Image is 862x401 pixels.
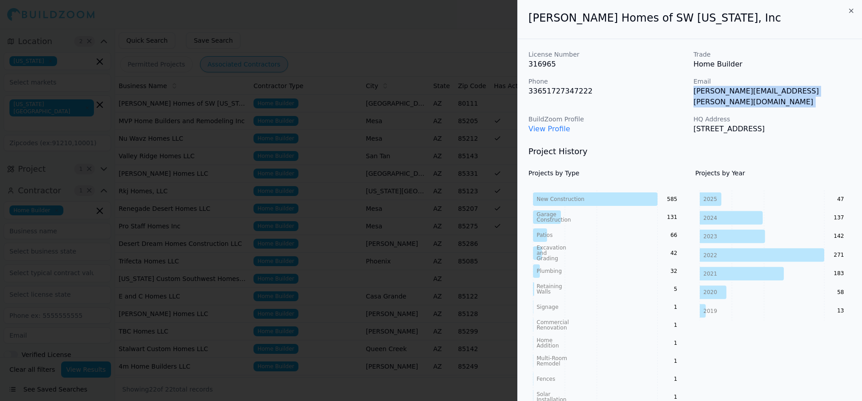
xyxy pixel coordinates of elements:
[529,86,686,97] p: 33651727347222
[537,245,566,251] tspan: Excavation
[529,77,686,86] p: Phone
[671,250,677,256] text: 42
[537,196,584,202] tspan: New Construction
[537,232,553,238] tspan: Patios
[537,255,558,262] tspan: Grading
[537,211,556,218] tspan: Garage
[667,214,677,220] text: 131
[529,115,686,124] p: BuildZoom Profile
[674,358,677,364] text: 1
[537,289,551,295] tspan: Walls
[537,283,562,290] tspan: Retaining
[529,145,851,158] h3: Project History
[537,361,560,367] tspan: Remodel
[529,169,684,178] h4: Projects by Type
[703,271,717,277] tspan: 2021
[529,59,686,70] p: 316965
[537,355,567,361] tspan: Multi-Room
[674,394,677,400] text: 1
[703,215,717,221] tspan: 2024
[693,124,851,134] p: [STREET_ADDRESS]
[537,319,569,325] tspan: Commercial
[674,304,677,310] text: 1
[693,50,851,59] p: Trade
[674,322,677,328] text: 1
[671,268,677,274] text: 32
[837,307,844,314] text: 13
[529,50,686,59] p: License Number
[529,11,851,25] h2: [PERSON_NAME] Homes of SW [US_STATE], Inc
[537,337,552,343] tspan: Home
[537,304,559,310] tspan: Signage
[695,169,851,178] h4: Projects by Year
[667,196,677,202] text: 585
[674,376,677,382] text: 1
[837,289,844,295] text: 58
[703,289,717,295] tspan: 2020
[837,196,844,202] text: 47
[529,125,570,133] a: View Profile
[693,86,851,107] p: [PERSON_NAME][EMAIL_ADDRESS][PERSON_NAME][DOMAIN_NAME]
[834,233,844,239] text: 142
[537,376,555,382] tspan: Fences
[674,340,677,346] text: 1
[703,252,717,258] tspan: 2022
[703,196,717,202] tspan: 2025
[537,250,547,256] tspan: and
[693,115,851,124] p: HQ Address
[834,214,844,221] text: 137
[537,217,571,223] tspan: Construction
[703,308,717,314] tspan: 2019
[834,270,844,276] text: 183
[703,233,717,240] tspan: 2023
[537,343,559,349] tspan: Addition
[834,252,844,258] text: 271
[674,286,677,292] text: 5
[693,59,851,70] p: Home Builder
[537,268,562,274] tspan: Plumbing
[693,77,851,86] p: Email
[537,325,567,331] tspan: Renovation
[671,232,677,238] text: 66
[537,391,551,397] tspan: Solar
